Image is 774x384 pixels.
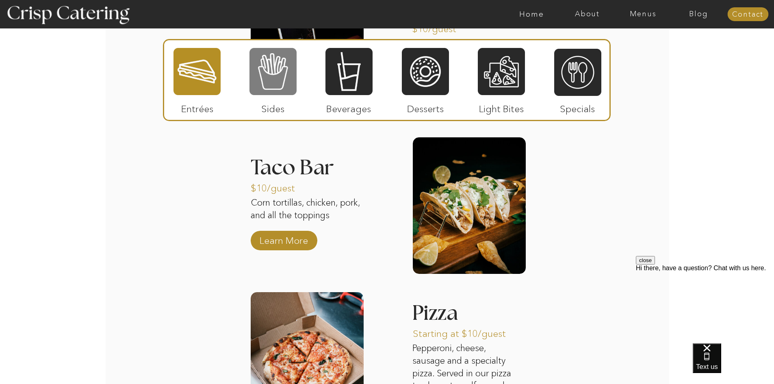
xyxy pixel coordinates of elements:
p: $10/guest [412,15,466,39]
h3: Taco Bar [251,157,364,167]
p: Specials [551,95,605,119]
a: Blog [671,10,726,18]
a: Menus [615,10,671,18]
h3: Pizza [412,303,496,326]
p: Corn tortillas, chicken, pork, and all the toppings [251,197,364,236]
p: Sides [246,95,300,119]
p: Light Bites [475,95,529,119]
iframe: podium webchat widget bubble [693,343,774,384]
p: Desserts [399,95,453,119]
p: Entrées [170,95,224,119]
p: Beverages [322,95,376,119]
a: Contact [727,11,768,19]
a: About [559,10,615,18]
p: $10/guest [251,174,305,198]
a: Home [504,10,559,18]
iframe: podium webchat widget prompt [636,256,774,354]
a: Learn More [257,227,311,250]
p: Pulled Pork, Chicken Pesto, Jalapeño Popper, and Classic Grilled Cheese [412,38,525,77]
p: Starting at $10/guest [413,320,520,343]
